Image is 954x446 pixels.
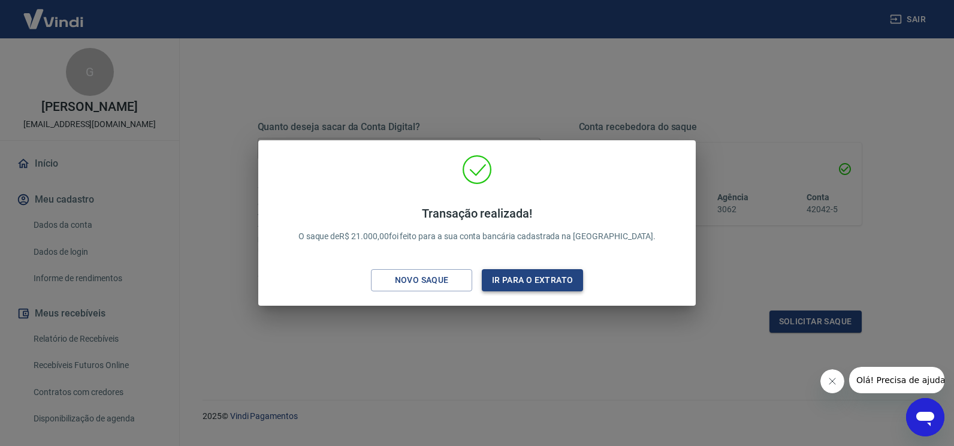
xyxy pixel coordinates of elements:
[298,206,656,221] h4: Transação realizada!
[482,269,583,291] button: Ir para o extrato
[298,206,656,243] p: O saque de R$ 21.000,00 foi feito para a sua conta bancária cadastrada na [GEOGRAPHIC_DATA].
[381,273,463,288] div: Novo saque
[7,8,101,18] span: Olá! Precisa de ajuda?
[849,367,944,393] iframe: Mensagem da empresa
[820,369,844,393] iframe: Fechar mensagem
[906,398,944,436] iframe: Botão para abrir a janela de mensagens
[371,269,472,291] button: Novo saque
